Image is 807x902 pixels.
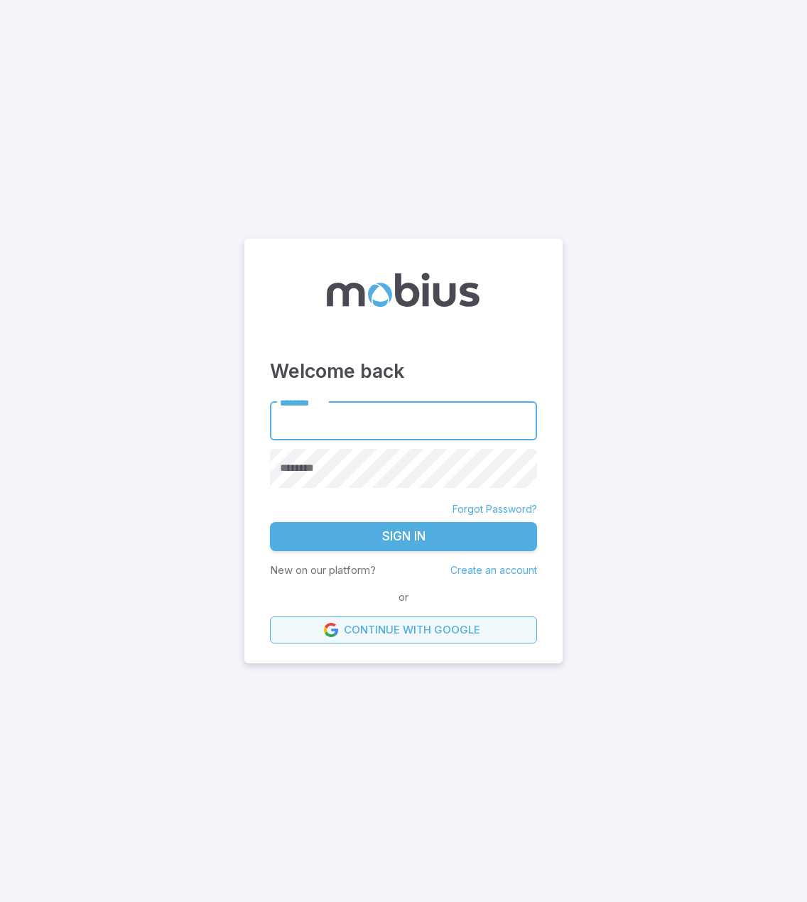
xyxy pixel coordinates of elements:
[395,589,412,605] span: or
[270,563,376,578] p: New on our platform?
[450,564,537,576] a: Create an account
[453,502,537,516] a: Forgot Password?
[270,616,537,643] a: Continue with Google
[270,522,537,552] button: Sign In
[270,357,537,385] h3: Welcome back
